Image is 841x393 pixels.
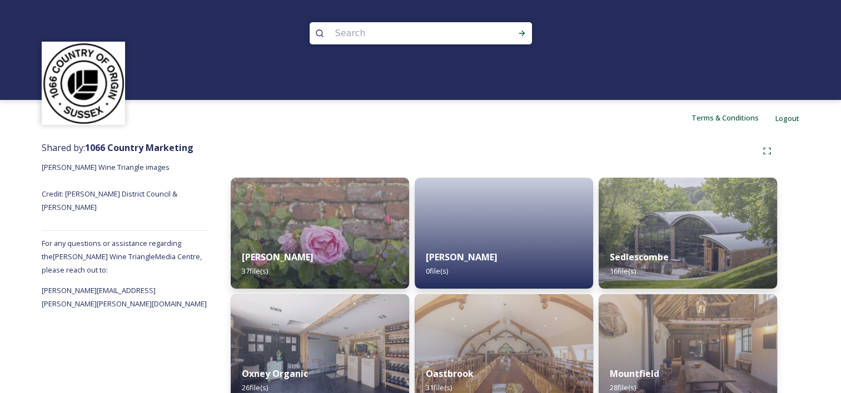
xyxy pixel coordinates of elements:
[610,266,636,276] span: 16 file(s)
[691,111,775,124] a: Terms & Conditions
[42,238,202,275] span: For any questions or assistance regarding the [PERSON_NAME] Wine Triangle Media Centre, please re...
[42,285,207,309] span: [PERSON_NAME][EMAIL_ADDRESS][PERSON_NAME][PERSON_NAME][DOMAIN_NAME]
[242,382,268,392] span: 26 file(s)
[610,367,659,380] strong: Mountfield
[691,113,759,123] span: Terms & Conditions
[85,142,193,154] strong: 1066 Country Marketing
[599,178,777,289] img: b14a5d2b-3e42-49d6-b2b5-cce6c3719c1e.jpg
[242,266,268,276] span: 37 file(s)
[610,382,636,392] span: 28 file(s)
[426,367,474,380] strong: Oastbrook
[42,142,193,154] span: Shared by:
[610,251,669,263] strong: Sedlescombe
[42,162,179,212] span: [PERSON_NAME] Wine Triangle images Credit: [PERSON_NAME] District Council & [PERSON_NAME]
[43,43,124,124] img: logo_footerstamp.png
[330,21,482,46] input: Search
[426,382,452,392] span: 31 file(s)
[426,266,448,276] span: 0 file(s)
[426,251,497,263] strong: [PERSON_NAME]
[242,367,308,380] strong: Oxney Organic
[775,113,799,123] span: Logout
[231,178,409,289] img: 900c95f6-62ed-43b3-96a9-02110cba8cef.jpg
[242,251,313,263] strong: [PERSON_NAME]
